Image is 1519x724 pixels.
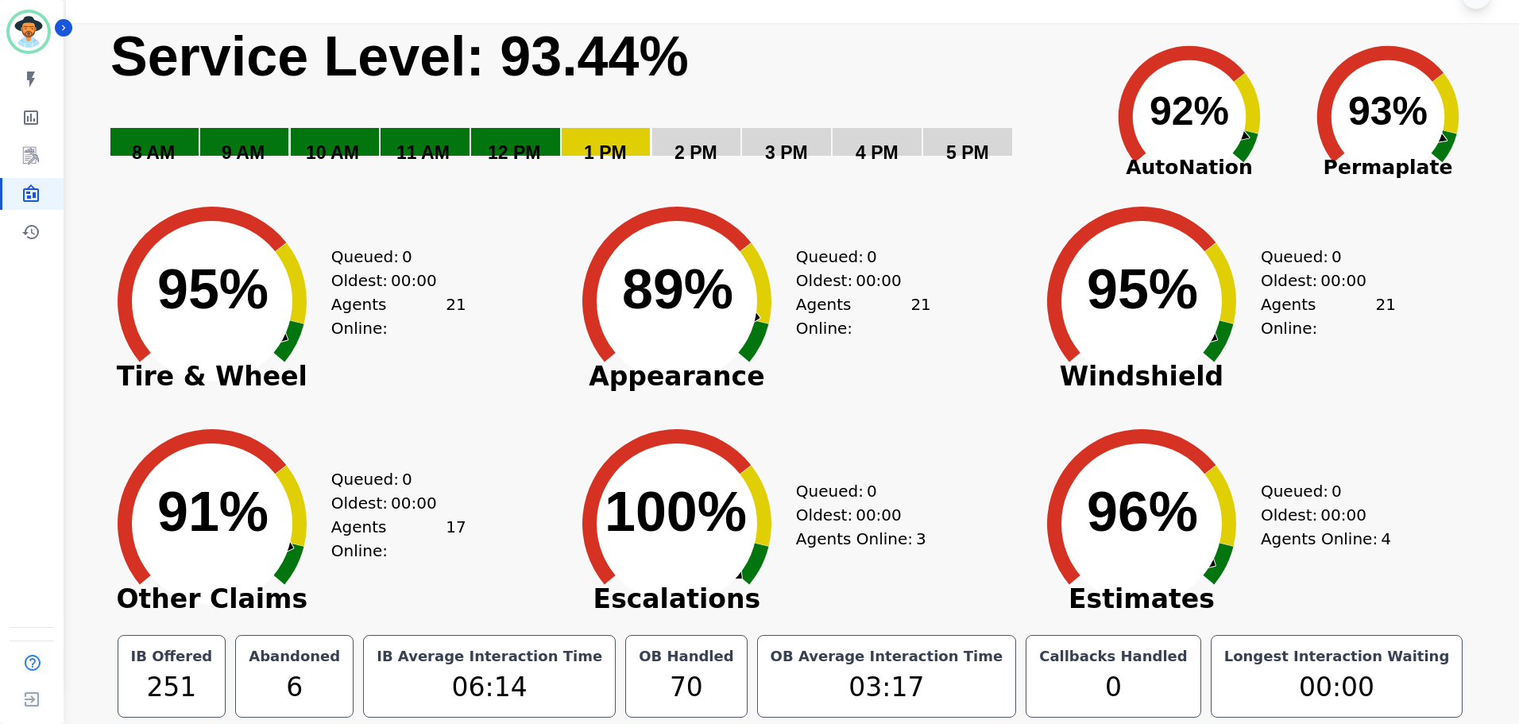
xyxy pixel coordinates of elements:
[10,13,48,51] img: Bordered avatar
[391,269,437,292] span: 00:00
[636,668,736,707] div: 70
[867,479,877,503] span: 0
[402,245,412,269] span: 0
[391,491,437,515] span: 00:00
[796,503,915,527] div: Oldest:
[796,269,915,292] div: Oldest:
[558,591,796,607] span: Escalations
[1221,668,1453,707] div: 00:00
[128,645,216,668] div: IB Offered
[946,142,989,163] text: 5 PM
[916,527,926,551] span: 3
[93,591,331,607] span: Other Claims
[373,668,605,707] div: 06:14
[1150,89,1229,134] text: 92%
[1221,645,1453,668] div: Longest Interaction Waiting
[622,258,733,320] text: 89%
[331,491,450,515] div: Oldest:
[796,527,931,551] div: Agents Online:
[767,668,1007,707] div: 03:17
[1261,503,1380,527] div: Oldest:
[396,142,450,163] text: 11 AM
[1320,503,1366,527] span: 00:00
[1261,245,1380,269] div: Queued:
[1261,479,1380,503] div: Queued:
[1381,527,1391,551] span: 4
[1036,645,1191,668] div: Callbacks Handled
[1087,481,1198,543] text: 96%
[331,245,450,269] div: Queued:
[558,369,796,385] span: Appearance
[402,467,412,491] span: 0
[1022,591,1261,607] span: Estimates
[910,292,930,340] span: 21
[1261,269,1380,292] div: Oldest:
[331,292,466,340] div: Agents Online:
[1332,479,1342,503] span: 0
[796,245,915,269] div: Queued:
[1087,258,1198,320] text: 95%
[331,515,466,563] div: Agents Online:
[1090,153,1289,183] span: AutoNation
[796,479,915,503] div: Queued:
[446,292,466,340] span: 21
[636,645,736,668] div: OB Handled
[446,515,466,563] span: 17
[157,258,269,320] text: 95%
[132,142,175,163] text: 8 AM
[584,142,627,163] text: 1 PM
[1261,292,1396,340] div: Agents Online:
[93,369,331,385] span: Tire & Wheel
[867,245,877,269] span: 0
[674,142,717,163] text: 2 PM
[245,668,343,707] div: 6
[1261,527,1396,551] div: Agents Online:
[856,142,899,163] text: 4 PM
[605,481,747,543] text: 100%
[1348,89,1428,134] text: 93%
[1036,668,1191,707] div: 0
[1375,292,1395,340] span: 21
[767,645,1007,668] div: OB Average Interaction Time
[331,467,450,491] div: Queued:
[128,668,216,707] div: 251
[796,292,931,340] div: Agents Online:
[488,142,540,163] text: 12 PM
[110,25,689,87] text: Service Level: 93.44%
[1289,153,1487,183] span: Permaplate
[306,142,359,163] text: 10 AM
[222,142,265,163] text: 9 AM
[856,269,902,292] span: 00:00
[856,503,902,527] span: 00:00
[1022,369,1261,385] span: Windshield
[1332,245,1342,269] span: 0
[157,481,269,543] text: 91%
[765,142,808,163] text: 3 PM
[109,23,1087,186] svg: Service Level: 0%
[373,645,605,668] div: IB Average Interaction Time
[331,269,450,292] div: Oldest:
[1320,269,1366,292] span: 00:00
[245,645,343,668] div: Abandoned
